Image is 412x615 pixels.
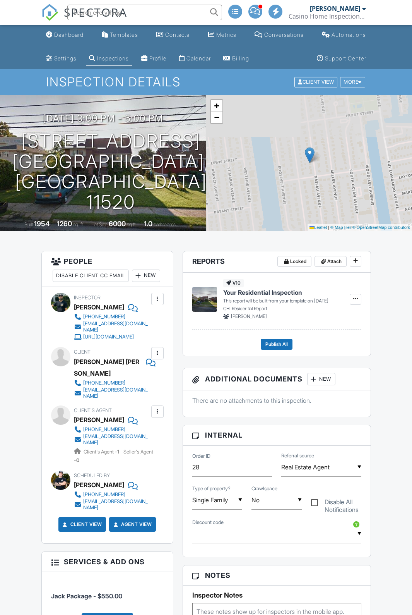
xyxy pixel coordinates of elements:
[74,407,112,413] span: Client's Agent
[42,552,173,572] h3: Services & Add ons
[183,425,371,445] h3: Internal
[74,333,149,341] a: [URL][DOMAIN_NAME]
[307,373,335,385] div: New
[43,113,163,124] h3: [DATE] 3:00 pm - 5:00 pm
[149,55,167,62] div: Profile
[83,380,125,386] div: [PHONE_NUMBER]
[74,491,149,498] a: [PHONE_NUMBER]
[325,55,366,62] div: Support Center
[281,452,314,459] label: Referral source
[83,426,125,433] div: [PHONE_NUMBER]
[76,457,79,463] strong: 0
[183,368,371,390] h3: Additional Documents
[309,225,327,230] a: Leaflet
[74,433,149,446] a: [EMAIL_ADDRESS][DOMAIN_NAME]
[216,31,236,38] div: Metrics
[264,31,304,38] div: Conversations
[165,31,190,38] div: Contacts
[46,75,366,89] h1: Inspection Details
[51,592,122,600] span: Jack Package - $550.00
[83,321,149,333] div: [EMAIL_ADDRESS][DOMAIN_NAME]
[34,220,50,228] div: 1954
[43,28,87,42] a: Dashboard
[192,485,231,492] label: Type of property?
[192,396,361,405] p: There are no attachments to this inspection.
[83,491,125,498] div: [PHONE_NUMBER]
[53,270,129,282] div: Disable Client CC Email
[319,28,369,42] a: Automations (Advanced)
[74,472,110,478] span: Scheduled By
[314,52,369,66] a: Support Center
[73,222,84,227] span: sq. ft.
[74,479,124,491] div: [PERSON_NAME]
[42,251,173,287] h3: People
[110,31,138,38] div: Templates
[61,521,102,528] a: Client View
[109,220,126,228] div: 6000
[332,31,366,38] div: Automations
[83,498,149,511] div: [EMAIL_ADDRESS][DOMAIN_NAME]
[83,334,134,340] div: [URL][DOMAIN_NAME]
[74,356,142,379] div: [PERSON_NAME] [PERSON_NAME]
[57,220,72,228] div: 1260
[232,55,249,62] div: Billing
[117,449,119,455] strong: 1
[305,147,315,163] img: Marker
[251,28,307,42] a: Conversations
[54,55,77,62] div: Settings
[192,453,210,460] label: Order ID
[192,519,224,526] label: Discount code
[205,28,239,42] a: Metrics
[154,222,176,227] span: bathrooms
[41,10,127,27] a: SPECTORA
[311,498,361,508] label: Disable All Notifications
[330,225,351,230] a: © MapTiler
[144,220,152,228] div: 1.0
[112,521,152,528] a: Agent View
[67,5,222,20] input: Search everything...
[310,5,360,12] div: [PERSON_NAME]
[251,485,277,492] label: Crawlspace
[74,498,149,511] a: [EMAIL_ADDRESS][DOMAIN_NAME]
[294,79,339,84] a: Client View
[132,270,160,282] div: New
[51,578,164,606] li: Service: Jack Package
[192,591,361,599] h5: Inspector Notes
[352,225,410,230] a: © OpenStreetMap contributors
[41,4,58,21] img: The Best Home Inspection Software - Spectora
[99,28,141,42] a: Templates
[83,387,149,399] div: [EMAIL_ADDRESS][DOMAIN_NAME]
[24,222,33,227] span: Built
[12,131,209,213] h1: [STREET_ADDRESS] [GEOGRAPHIC_DATA], [GEOGRAPHIC_DATA] 11520
[74,426,149,433] a: [PHONE_NUMBER]
[214,112,219,122] span: −
[328,225,329,230] span: |
[294,77,337,88] div: Client View
[74,321,149,333] a: [EMAIL_ADDRESS][DOMAIN_NAME]
[86,52,132,66] a: Inspections
[83,314,125,320] div: [PHONE_NUMBER]
[289,12,366,20] div: Casino Home Inspections LLC
[183,565,371,586] h3: Notes
[138,52,170,66] a: Company Profile
[43,52,80,66] a: Settings
[74,379,149,387] a: [PHONE_NUMBER]
[186,55,211,62] div: Calendar
[211,112,222,123] a: Zoom out
[83,433,149,446] div: [EMAIL_ADDRESS][DOMAIN_NAME]
[84,449,120,455] span: Client's Agent -
[340,77,365,88] div: More
[127,222,137,227] span: sq.ft.
[54,31,84,38] div: Dashboard
[91,222,108,227] span: Lot Size
[74,387,149,399] a: [EMAIL_ADDRESS][DOMAIN_NAME]
[220,52,252,66] a: Billing
[153,28,193,42] a: Contacts
[74,295,101,301] span: Inspector
[74,414,124,426] a: [PERSON_NAME]
[74,301,124,313] div: [PERSON_NAME]
[97,55,129,62] div: Inspections
[211,100,222,112] a: Zoom in
[176,52,214,66] a: Calendar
